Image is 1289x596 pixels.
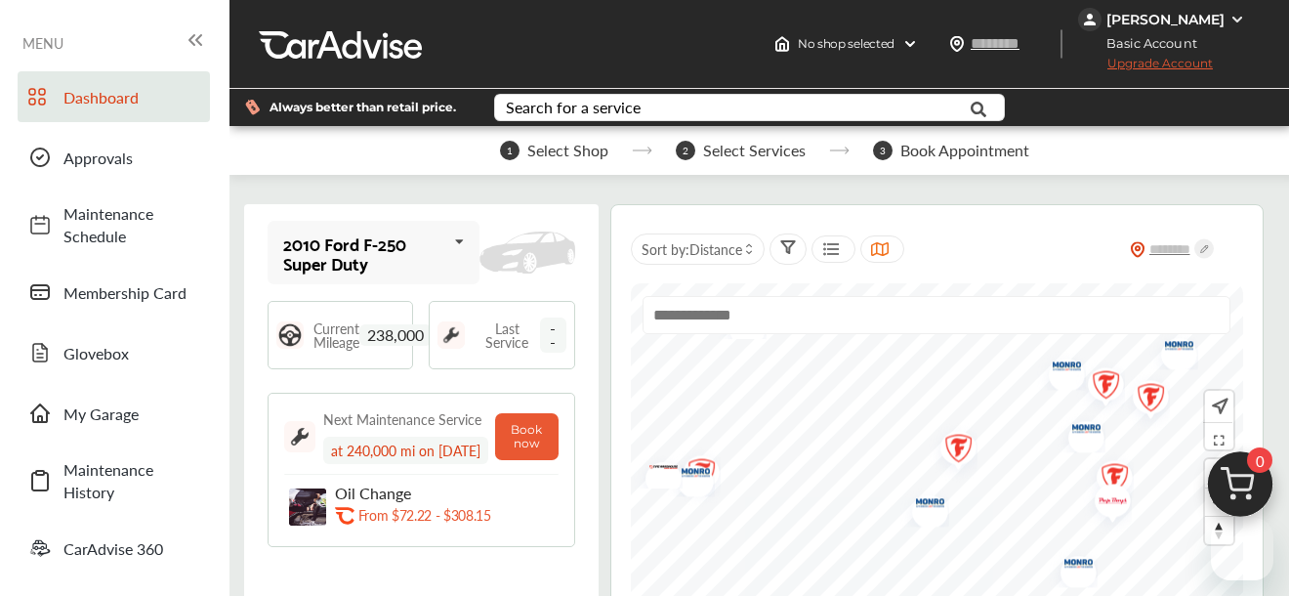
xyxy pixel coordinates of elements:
img: logo-monro.png [897,485,949,527]
span: Upgrade Account [1078,56,1213,80]
div: Map marker [1082,450,1131,512]
div: 2010 Ford F-250 Super Duty [283,234,447,273]
span: No shop selected [798,36,894,52]
img: logo-monro.png [1054,410,1105,452]
div: Search for a service [506,100,641,115]
span: Current Mileage [313,321,359,349]
a: Maintenance History [18,448,210,513]
img: recenter.ce011a49.svg [1208,396,1228,417]
div: Next Maintenance Service [323,409,481,429]
a: Membership Card [18,267,210,318]
img: placeholder_car.fcab19be.svg [479,232,575,275]
div: Map marker [663,454,712,496]
img: steering_logo [276,321,304,349]
img: header-divider.bc55588e.svg [1060,29,1062,59]
img: logo-monro.png [1034,348,1086,390]
img: jVpblrzwTbfkPYzPPzSLxeg0AAAAASUVORK5CYII= [1078,8,1102,31]
span: Book Appointment [900,142,1029,159]
img: cart_icon.3d0951e8.svg [1193,443,1287,536]
img: logo-firestone.png [669,446,721,507]
img: logo-firestone.png [1073,358,1125,419]
span: Membership Card [63,281,200,304]
iframe: Button to launch messaging window [1211,518,1273,580]
img: location_vector.a44bc228.svg [949,36,965,52]
span: 2 [676,141,695,160]
img: logo-firestone.png [926,421,977,483]
img: logo-pepboys.png [1080,474,1132,535]
span: Approvals [63,147,200,169]
span: Select Shop [527,142,608,159]
span: Glovebox [63,342,200,364]
span: Dashboard [63,86,200,108]
span: 3 [873,141,893,160]
img: logo-monro.png [1046,545,1098,587]
img: maintenance_logo [284,421,315,452]
p: Oil Change [335,484,535,502]
div: Map marker [1054,410,1102,452]
span: Maintenance History [63,458,200,503]
div: Map marker [1046,545,1095,587]
img: location_vector_orange.38f05af8.svg [1130,241,1145,258]
span: CarAdvise 360 [63,537,200,560]
img: stepper-arrow.e24c07c6.svg [632,147,652,154]
button: Book now [495,413,559,460]
a: Dashboard [18,71,210,122]
span: -- [540,318,566,353]
div: Map marker [669,446,718,507]
a: Maintenance Schedule [18,192,210,257]
span: My Garage [63,403,200,425]
div: Map marker [631,451,680,489]
div: Map marker [1080,474,1129,535]
div: Map marker [926,421,975,483]
span: Basic Account [1080,33,1212,54]
div: at 240,000 mi on [DATE] [323,437,488,464]
span: Sort by : [642,239,742,259]
span: Maintenance Schedule [63,202,200,247]
a: CarAdvise 360 [18,523,210,574]
span: 238,000 [359,324,432,346]
span: Select Services [703,142,806,159]
div: Map marker [897,485,946,527]
img: stepper-arrow.e24c07c6.svg [829,147,850,154]
span: Last Service [475,321,540,349]
span: Always better than retail price. [270,102,456,113]
div: Map marker [1073,358,1122,419]
div: Map marker [1118,370,1167,432]
div: [PERSON_NAME] [1106,11,1225,28]
img: dollor_label_vector.a70140d1.svg [245,99,260,115]
img: logo-tire-warehouse.png [631,451,683,489]
div: Map marker [1034,348,1083,390]
img: logo-monro.png [663,454,715,496]
span: 0 [1247,447,1272,473]
a: Glovebox [18,327,210,378]
img: maintenance_logo [437,321,465,349]
a: Approvals [18,132,210,183]
span: MENU [22,35,63,51]
img: WGsFRI8htEPBVLJbROoPRyZpYNWhNONpIPPETTm6eUC0GeLEiAAAAAElFTkSuQmCC [1229,12,1245,27]
img: oil-change-thumb.jpg [289,489,326,526]
span: 1 [500,141,520,160]
p: From $72.22 - $308.15 [358,506,491,525]
img: header-down-arrow.9dd2ce7d.svg [902,36,918,52]
img: header-home-logo.8d720a4f.svg [774,36,790,52]
img: logo-firestone.png [1118,370,1170,432]
img: logo-firestone.png [1082,450,1134,512]
a: My Garage [18,388,210,439]
span: Distance [689,239,742,259]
